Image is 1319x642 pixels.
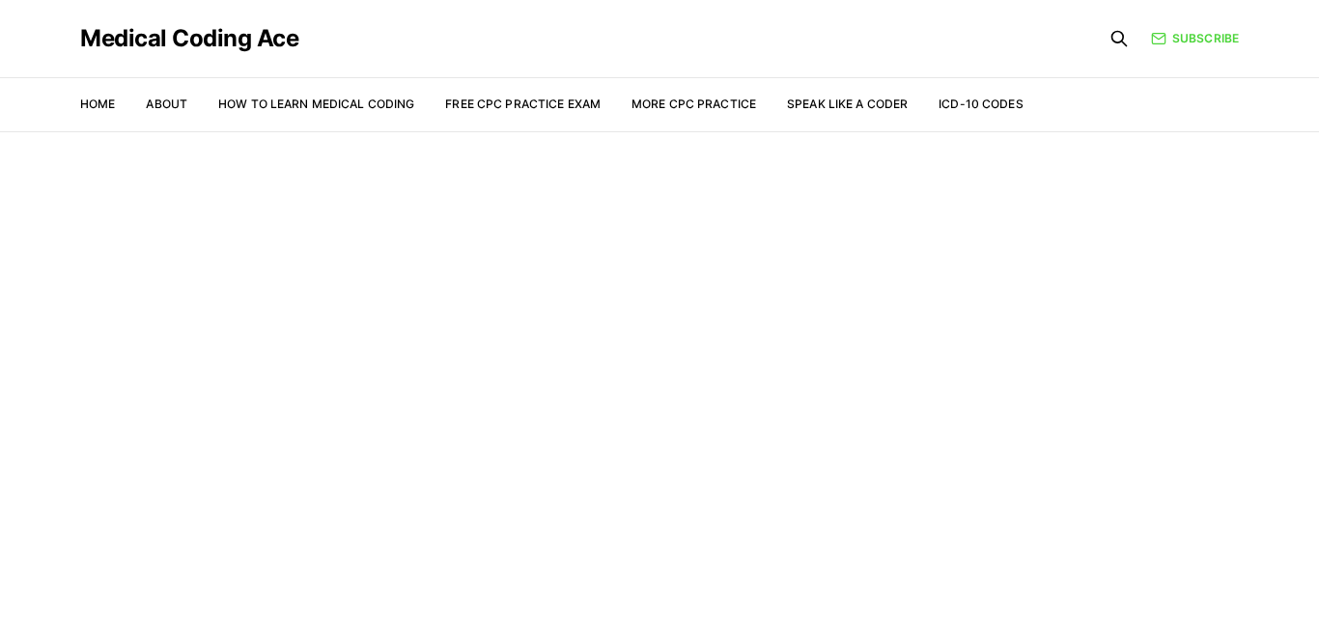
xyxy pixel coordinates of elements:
[146,97,187,111] a: About
[445,97,601,111] a: Free CPC Practice Exam
[631,97,756,111] a: More CPC Practice
[787,97,908,111] a: Speak Like a Coder
[1151,30,1239,47] a: Subscribe
[80,27,298,50] a: Medical Coding Ace
[939,97,1023,111] a: ICD-10 Codes
[218,97,414,111] a: How to Learn Medical Coding
[80,97,115,111] a: Home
